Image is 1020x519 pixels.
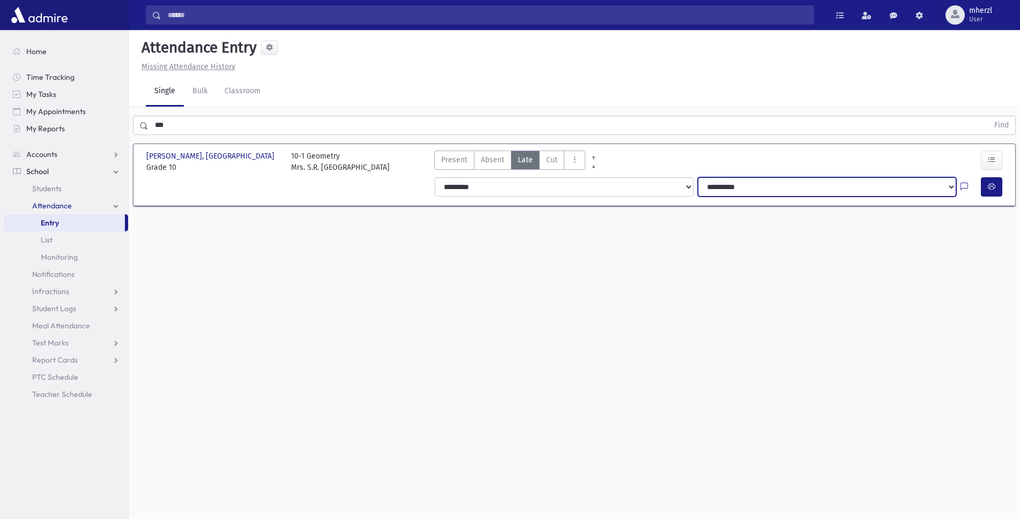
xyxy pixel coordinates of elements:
[184,77,216,107] a: Bulk
[4,334,128,351] a: Test Marks
[4,120,128,137] a: My Reports
[4,146,128,163] a: Accounts
[137,39,257,57] h5: Attendance Entry
[26,72,75,82] span: Time Tracking
[546,154,557,166] span: Cut
[4,180,128,197] a: Students
[4,386,128,403] a: Teacher Schedule
[9,4,70,26] img: AdmirePro
[32,389,92,399] span: Teacher Schedule
[4,266,128,283] a: Notifications
[32,201,72,210] span: Attendance
[4,231,128,249] a: List
[4,69,128,86] a: Time Tracking
[4,317,128,334] a: Meal Attendance
[32,287,69,296] span: Infractions
[4,368,128,386] a: PTC Schedule
[32,269,75,279] span: Notifications
[441,154,467,166] span: Present
[32,304,76,313] span: Student Logs
[142,62,235,71] u: Missing Attendance History
[26,107,86,116] span: My Appointments
[32,184,62,193] span: Students
[146,151,277,162] span: [PERSON_NAME], [GEOGRAPHIC_DATA]
[32,372,78,382] span: PTC Schedule
[146,162,280,173] span: Grade 10
[518,154,533,166] span: Late
[4,103,128,120] a: My Appointments
[4,86,128,103] a: My Tasks
[4,249,128,266] a: Monitoring
[969,15,992,24] span: User
[32,321,90,330] span: Meal Attendance
[4,283,128,300] a: Infractions
[26,149,57,159] span: Accounts
[26,124,65,133] span: My Reports
[4,300,128,317] a: Student Logs
[481,154,504,166] span: Absent
[41,218,59,228] span: Entry
[137,62,235,71] a: Missing Attendance History
[41,252,78,262] span: Monitoring
[4,351,128,368] a: Report Cards
[969,6,992,15] span: mherzl
[988,116,1015,134] button: Find
[32,355,78,365] span: Report Cards
[26,167,49,176] span: School
[161,5,814,25] input: Search
[216,77,269,107] a: Classroom
[291,151,390,173] div: 10-1 Geometry Mrs. S.R. [GEOGRAPHIC_DATA]
[434,151,585,173] div: AttTypes
[4,214,125,231] a: Entry
[41,235,53,245] span: List
[4,197,128,214] a: Attendance
[4,163,128,180] a: School
[32,338,69,348] span: Test Marks
[4,43,128,60] a: Home
[26,89,56,99] span: My Tasks
[146,77,184,107] a: Single
[26,47,47,56] span: Home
